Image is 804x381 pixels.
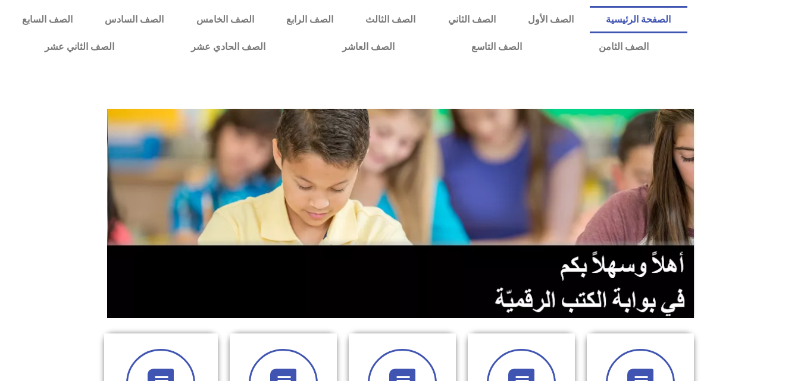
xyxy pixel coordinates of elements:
[560,33,687,61] a: الصف الثامن
[180,6,270,33] a: الصف الخامس
[304,33,433,61] a: الصف العاشر
[6,33,152,61] a: الصف الثاني عشر
[590,6,687,33] a: الصفحة الرئيسية
[349,6,431,33] a: الصف الثالث
[152,33,304,61] a: الصف الحادي عشر
[270,6,349,33] a: الصف الرابع
[89,6,180,33] a: الصف السادس
[433,33,560,61] a: الصف التاسع
[512,6,590,33] a: الصف الأول
[6,6,89,33] a: الصف السابع
[432,6,512,33] a: الصف الثاني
